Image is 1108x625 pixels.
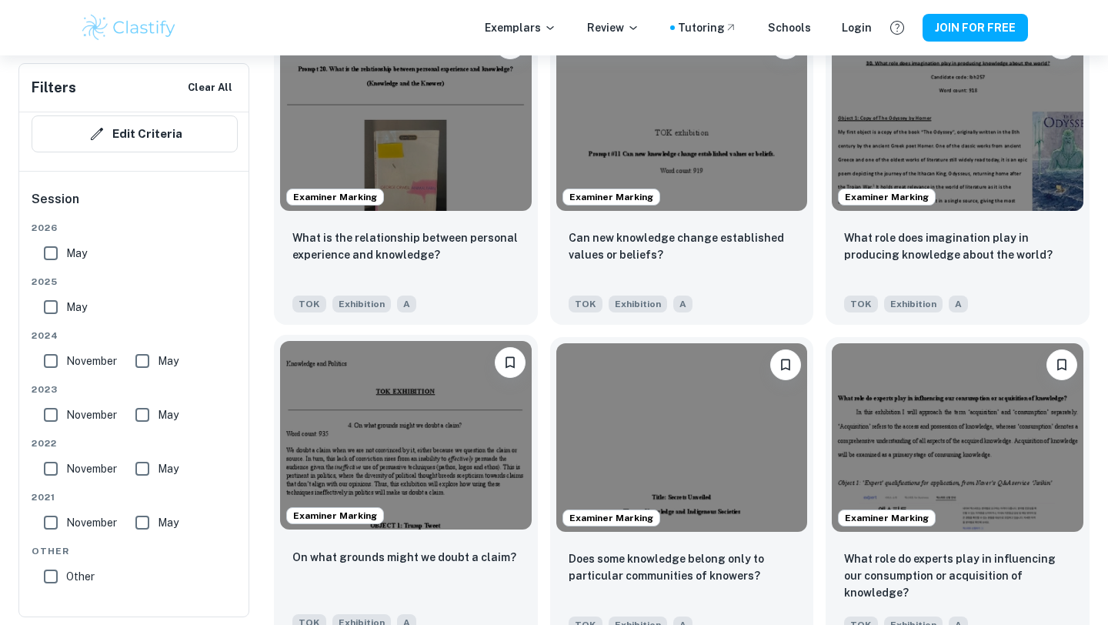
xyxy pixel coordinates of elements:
p: What role does imagination play in producing knowledge about the world? [844,229,1071,263]
span: May [66,245,87,262]
img: TOK Exhibition example thumbnail: Can new knowledge change established val [556,22,808,211]
button: Help and Feedback [884,15,910,41]
span: TOK [844,296,878,312]
span: Other [32,544,238,558]
span: A [949,296,968,312]
span: November [66,353,117,369]
button: JOIN FOR FREE [923,14,1028,42]
h6: Filters [32,77,76,99]
img: TOK Exhibition example thumbnail: On what grounds might we doubt a claim? [280,341,532,530]
span: Other [66,568,95,585]
span: November [66,406,117,423]
span: November [66,514,117,531]
p: Exemplars [485,19,556,36]
p: Can new knowledge change established values or beliefs? [569,229,796,263]
a: Tutoring [678,19,737,36]
img: TOK Exhibition example thumbnail: What is the relationship between persona [280,22,532,211]
span: Examiner Marking [563,190,659,204]
span: 2021 [32,490,238,504]
a: Examiner MarkingPlease log in to bookmark exemplarsWhat role does imagination play in producing k... [826,16,1090,325]
span: 2024 [32,329,238,343]
a: Login [842,19,872,36]
a: Examiner MarkingPlease log in to bookmark exemplarsCan new knowledge change established values or... [550,16,814,325]
p: Does some knowledge belong only to particular communities of knowers? [569,550,796,584]
span: 2026 [32,221,238,235]
span: Exhibition [332,296,391,312]
a: Schools [768,19,811,36]
span: May [158,460,179,477]
span: Examiner Marking [287,509,383,523]
span: Exhibition [609,296,667,312]
button: Please log in to bookmark exemplars [1046,349,1077,380]
span: TOK [292,296,326,312]
span: Examiner Marking [839,190,935,204]
img: TOK Exhibition example thumbnail: What role does imagination play in produ [832,22,1083,211]
img: Clastify logo [80,12,178,43]
a: Examiner MarkingPlease log in to bookmark exemplarsWhat is the relationship between personal expe... [274,16,538,325]
span: May [66,299,87,316]
span: A [673,296,692,312]
span: 2022 [32,436,238,450]
span: Examiner Marking [839,511,935,525]
h6: Session [32,190,238,221]
button: Please log in to bookmark exemplars [770,349,801,380]
p: On what grounds might we doubt a claim? [292,549,516,566]
p: What role do experts play in influencing our consumption or acquisition of knowledge? [844,550,1071,601]
button: Please log in to bookmark exemplars [495,347,526,378]
span: May [158,353,179,369]
p: What is the relationship between personal experience and knowledge? [292,229,519,263]
button: Edit Criteria [32,115,238,152]
span: TOK [569,296,602,312]
span: Examiner Marking [287,190,383,204]
span: A [397,296,416,312]
p: Review [587,19,639,36]
img: TOK Exhibition example thumbnail: Does some knowledge belong only to parti [556,343,808,532]
button: Clear All [184,76,236,99]
img: TOK Exhibition example thumbnail: What role do experts play in influencing [832,343,1083,532]
span: 2025 [32,275,238,289]
span: Examiner Marking [563,511,659,525]
span: Exhibition [884,296,943,312]
span: November [66,460,117,477]
span: 2023 [32,383,238,396]
span: May [158,514,179,531]
span: May [158,406,179,423]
